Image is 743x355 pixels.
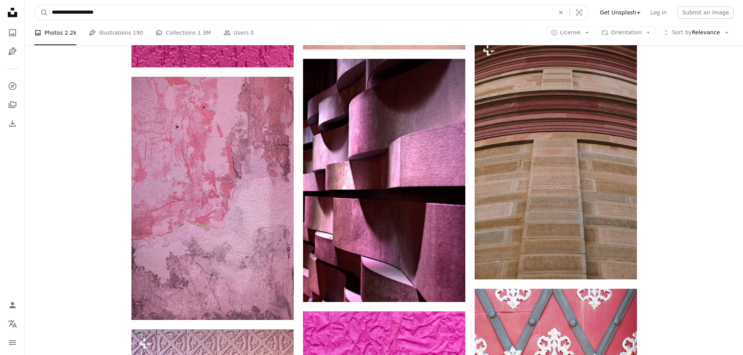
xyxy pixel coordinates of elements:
[5,5,20,22] a: Home — Unsplash
[611,29,642,35] span: Orientation
[677,6,734,19] button: Submit an image
[35,5,48,20] button: Search Unsplash
[89,20,143,45] a: Illustrations 190
[223,20,254,45] a: Users 0
[133,28,144,37] span: 190
[5,316,20,332] button: Language
[5,116,20,131] a: Download History
[156,20,211,45] a: Collections 1.3M
[5,97,20,113] a: Collections
[560,29,581,35] span: License
[303,59,465,302] img: a room with a bunch of purple walls
[197,28,211,37] span: 1.3M
[131,77,294,320] img: pink and white painted wall
[303,177,465,184] a: a room with a bunch of purple walls
[672,29,692,35] span: Sort by
[570,5,589,20] button: Visual search
[672,29,720,37] span: Relevance
[475,36,637,279] img: a clock on the side of a tall building
[595,6,645,19] a: Get Unsplash+
[546,26,594,39] button: License
[475,154,637,161] a: a clock on the side of a tall building
[34,5,589,20] form: Find visuals sitewide
[658,26,734,39] button: Sort byRelevance
[645,6,671,19] a: Log in
[5,78,20,94] a: Explore
[5,25,20,41] a: Photos
[5,297,20,313] a: Log in / Sign up
[131,195,294,202] a: pink and white painted wall
[597,26,655,39] button: Orientation
[5,335,20,350] button: Menu
[5,44,20,59] a: Illustrations
[250,28,254,37] span: 0
[552,5,569,20] button: Clear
